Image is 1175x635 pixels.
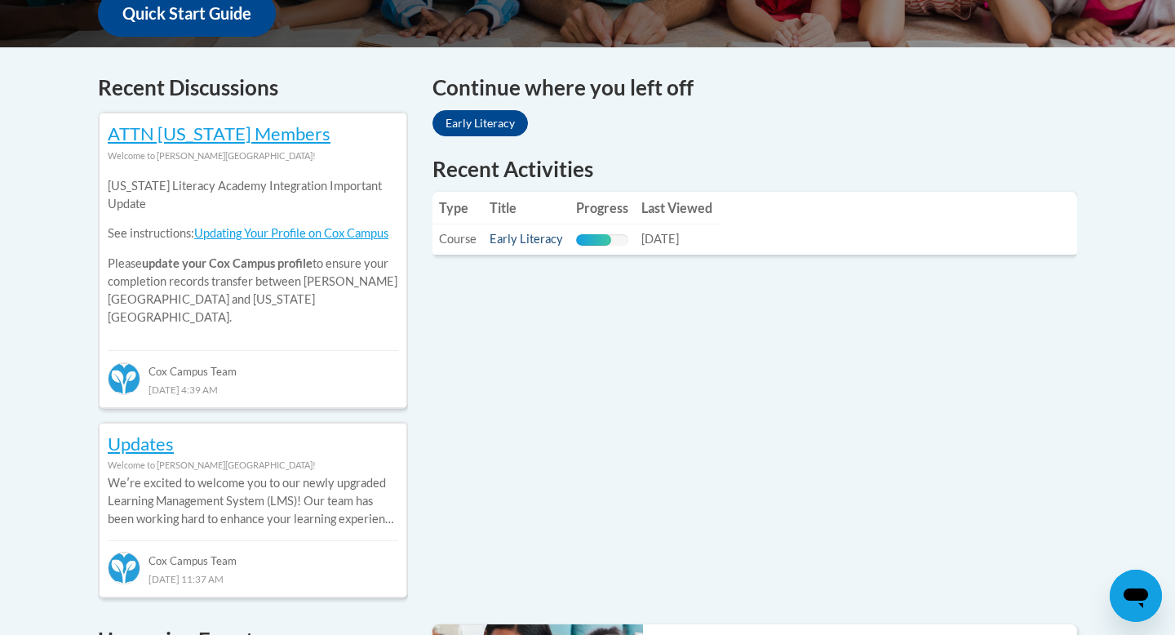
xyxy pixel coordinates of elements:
iframe: Button to launch messaging window [1110,570,1162,622]
a: Updates [108,433,174,455]
div: Cox Campus Team [108,350,398,380]
p: Weʹre excited to welcome you to our newly upgraded Learning Management System (LMS)! Our team has... [108,474,398,528]
p: [US_STATE] Literacy Academy Integration Important Update [108,177,398,213]
div: Please to ensure your completion records transfer between [PERSON_NAME][GEOGRAPHIC_DATA] and [US_... [108,165,398,339]
div: Cox Campus Team [108,540,398,570]
span: Course [439,232,477,246]
img: Cox Campus Team [108,552,140,584]
div: Welcome to [PERSON_NAME][GEOGRAPHIC_DATA]! [108,456,398,474]
a: Updating Your Profile on Cox Campus [194,226,388,240]
th: Progress [570,192,635,224]
a: ATTN [US_STATE] Members [108,122,330,144]
div: [DATE] 4:39 AM [108,380,398,398]
th: Last Viewed [635,192,719,224]
div: Progress, % [576,234,611,246]
div: Welcome to [PERSON_NAME][GEOGRAPHIC_DATA]! [108,147,398,165]
p: See instructions: [108,224,398,242]
h4: Continue where you left off [432,72,1077,104]
h4: Recent Discussions [98,72,408,104]
h1: Recent Activities [432,154,1077,184]
a: Early Literacy [490,232,563,246]
span: [DATE] [641,232,679,246]
b: update your Cox Campus profile [142,256,313,270]
img: Cox Campus Team [108,362,140,395]
th: Type [432,192,483,224]
div: [DATE] 11:37 AM [108,570,398,588]
a: Early Literacy [432,110,528,136]
th: Title [483,192,570,224]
